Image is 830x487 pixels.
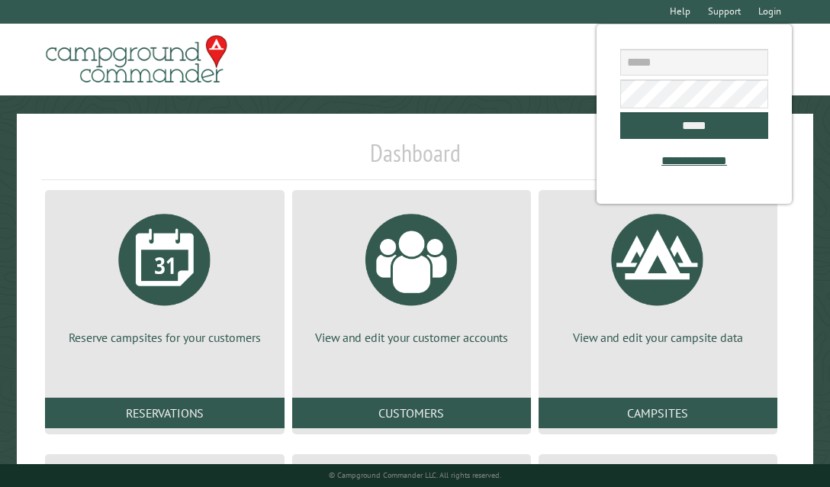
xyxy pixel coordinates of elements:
[539,398,777,428] a: Campsites
[63,202,265,346] a: Reserve campsites for your customers
[45,398,284,428] a: Reservations
[329,470,501,480] small: © Campground Commander LLC. All rights reserved.
[63,329,265,346] p: Reserve campsites for your customers
[41,138,788,180] h1: Dashboard
[292,398,531,428] a: Customers
[41,30,232,89] img: Campground Commander
[310,329,513,346] p: View and edit your customer accounts
[557,329,759,346] p: View and edit your campsite data
[310,202,513,346] a: View and edit your customer accounts
[557,202,759,346] a: View and edit your campsite data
